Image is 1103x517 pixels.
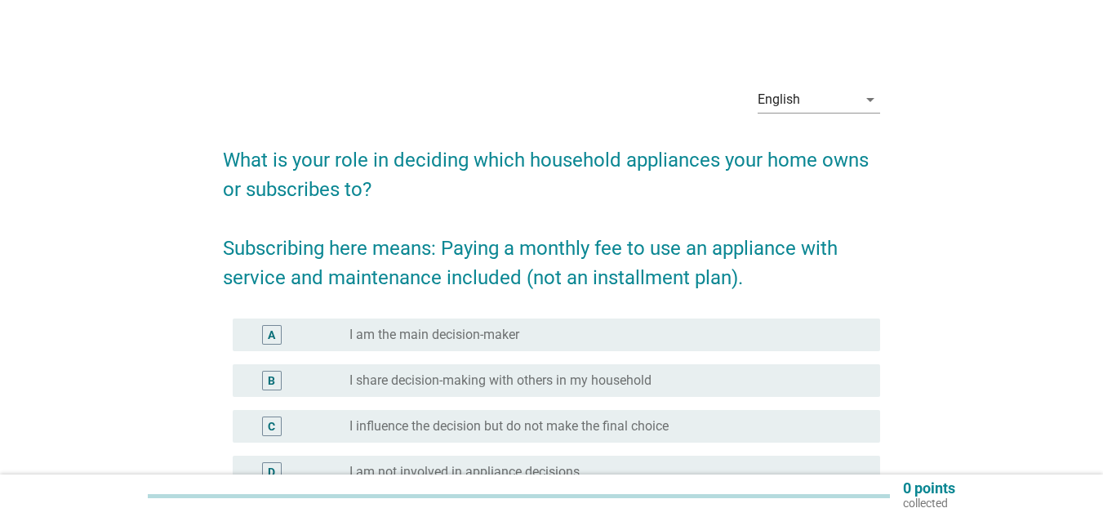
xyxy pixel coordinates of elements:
[349,464,580,480] label: I am not involved in appliance decisions
[903,496,955,510] p: collected
[268,464,275,481] div: D
[861,90,880,109] i: arrow_drop_down
[268,327,275,344] div: A
[903,481,955,496] p: 0 points
[268,418,275,435] div: C
[349,418,669,435] label: I influence the decision but do not make the final choice
[349,372,652,389] label: I share decision-making with others in my household
[223,129,880,292] h2: What is your role in deciding which household appliances your home owns or subscribes to? Subscri...
[349,327,519,343] label: I am the main decision-maker
[758,92,800,107] div: English
[268,372,275,390] div: B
